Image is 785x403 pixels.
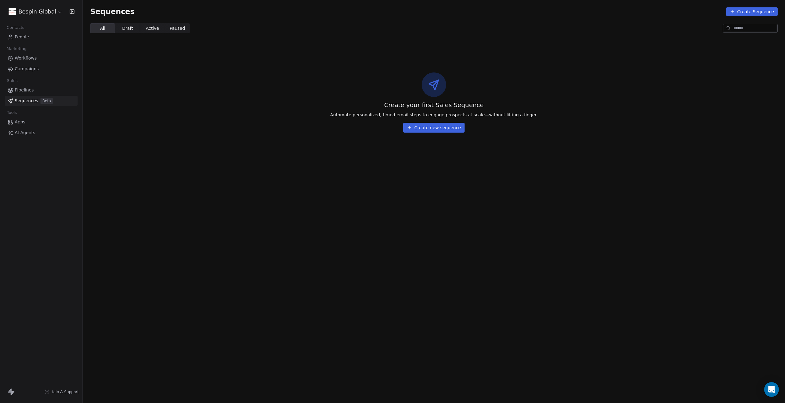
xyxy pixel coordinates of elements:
span: Apps [15,119,25,125]
a: Workflows [5,53,78,63]
span: Automate personalized, timed email steps to engage prospects at scale—without lifting a finger. [330,112,538,118]
div: Open Intercom Messenger [764,382,779,397]
span: Active [146,25,159,32]
a: AI Agents [5,128,78,138]
span: Sales [4,76,20,85]
button: Create Sequence [726,7,778,16]
span: Marketing [4,44,29,53]
a: Campaigns [5,64,78,74]
a: People [5,32,78,42]
a: Pipelines [5,85,78,95]
a: Help & Support [44,389,79,394]
span: Beta [40,98,53,104]
span: Contacts [4,23,27,32]
span: AI Agents [15,130,35,136]
span: Campaigns [15,66,39,72]
button: Create new sequence [403,123,465,133]
span: Bespin Global [18,8,56,16]
span: Draft [122,25,133,32]
span: Paused [170,25,185,32]
span: Sequences [90,7,135,16]
button: Bespin Global [7,6,64,17]
a: SequencesBeta [5,96,78,106]
span: Sequences [15,98,38,104]
span: Help & Support [51,389,79,394]
span: Workflows [15,55,37,61]
a: Apps [5,117,78,127]
img: download.png [9,8,16,15]
span: People [15,34,29,40]
span: Pipelines [15,87,34,93]
span: Create your first Sales Sequence [384,101,484,109]
span: Tools [4,108,19,117]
